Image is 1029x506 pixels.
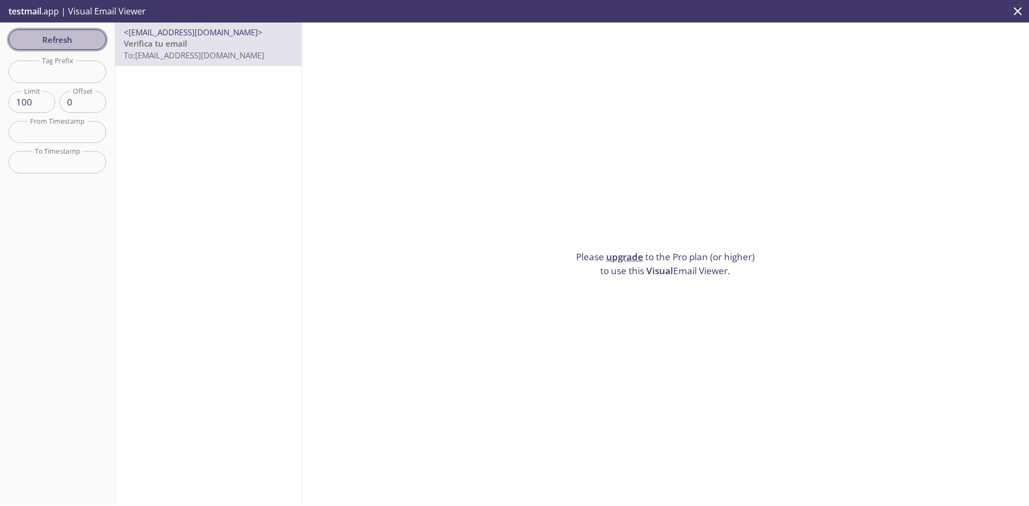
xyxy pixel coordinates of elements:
[124,50,264,61] span: To: [EMAIL_ADDRESS][DOMAIN_NAME]
[9,5,41,17] span: testmail
[115,22,301,65] div: <[EMAIL_ADDRESS][DOMAIN_NAME]>Verifica tu emailTo:[EMAIL_ADDRESS][DOMAIN_NAME]
[9,29,106,50] button: Refresh
[572,250,759,277] p: Please to the Pro plan (or higher) to use this Email Viewer.
[115,22,301,66] nav: emails
[124,38,187,49] span: Verifica tu email
[606,251,643,263] a: upgrade
[17,33,98,47] span: Refresh
[646,265,673,277] span: Visual
[124,27,263,37] span: <[EMAIL_ADDRESS][DOMAIN_NAME]>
